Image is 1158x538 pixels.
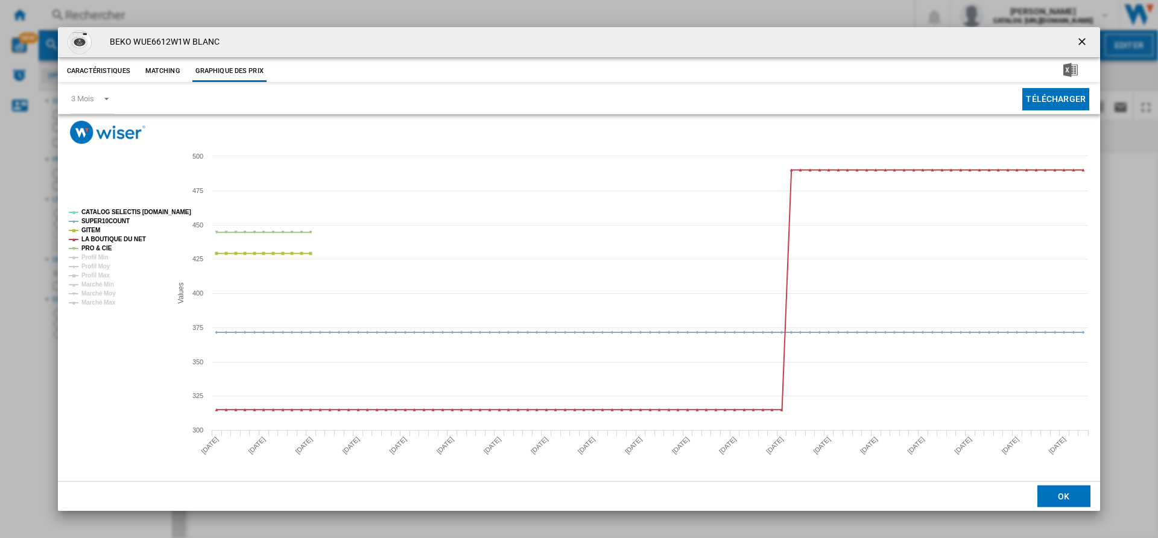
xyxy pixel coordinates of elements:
[812,435,832,455] tspan: [DATE]
[530,435,549,455] tspan: [DATE]
[1063,63,1078,77] img: excel-24x24.png
[192,358,203,366] tspan: 350
[624,435,644,455] tspan: [DATE]
[58,27,1100,511] md-dialog: Product popup
[81,254,109,261] tspan: Profil Min
[294,435,314,455] tspan: [DATE]
[1047,435,1067,455] tspan: [DATE]
[765,435,785,455] tspan: [DATE]
[671,435,691,455] tspan: [DATE]
[68,30,92,54] img: 101677152_8001522079.jpg
[81,209,191,215] tspan: CATALOG SELECTIS [DOMAIN_NAME]
[81,245,112,252] tspan: PRO & CIE
[81,218,130,224] tspan: SUPER10COUNT
[192,324,203,331] tspan: 375
[341,435,361,455] tspan: [DATE]
[247,435,267,455] tspan: [DATE]
[192,426,203,434] tspan: 300
[70,121,145,144] img: logo_wiser_300x94.png
[192,290,203,297] tspan: 400
[482,435,502,455] tspan: [DATE]
[435,435,455,455] tspan: [DATE]
[192,60,267,82] button: Graphique des prix
[1071,30,1095,54] button: getI18NText('BUTTONS.CLOSE_DIALOG')
[192,153,203,160] tspan: 500
[81,281,114,288] tspan: Marché Min
[81,272,110,279] tspan: Profil Max
[192,221,203,229] tspan: 450
[388,435,408,455] tspan: [DATE]
[192,187,203,194] tspan: 475
[953,435,973,455] tspan: [DATE]
[577,435,596,455] tspan: [DATE]
[192,255,203,262] tspan: 425
[64,60,133,82] button: Caractéristiques
[859,435,879,455] tspan: [DATE]
[906,435,926,455] tspan: [DATE]
[1044,60,1097,82] button: Télécharger au format Excel
[1022,88,1089,110] button: Télécharger
[1076,36,1090,50] ng-md-icon: getI18NText('BUTTONS.CLOSE_DIALOG')
[177,283,185,304] tspan: Values
[136,60,189,82] button: Matching
[81,227,100,233] tspan: GITEM
[200,435,220,455] tspan: [DATE]
[1000,435,1020,455] tspan: [DATE]
[192,392,203,399] tspan: 325
[81,236,146,242] tspan: LA BOUTIQUE DU NET
[81,263,110,270] tspan: Profil Moy
[1037,486,1090,507] button: OK
[71,94,93,103] div: 3 Mois
[104,36,220,48] h4: BEKO WUE6612W1W BLANC
[81,299,116,306] tspan: Marché Max
[718,435,738,455] tspan: [DATE]
[81,290,116,297] tspan: Marché Moy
